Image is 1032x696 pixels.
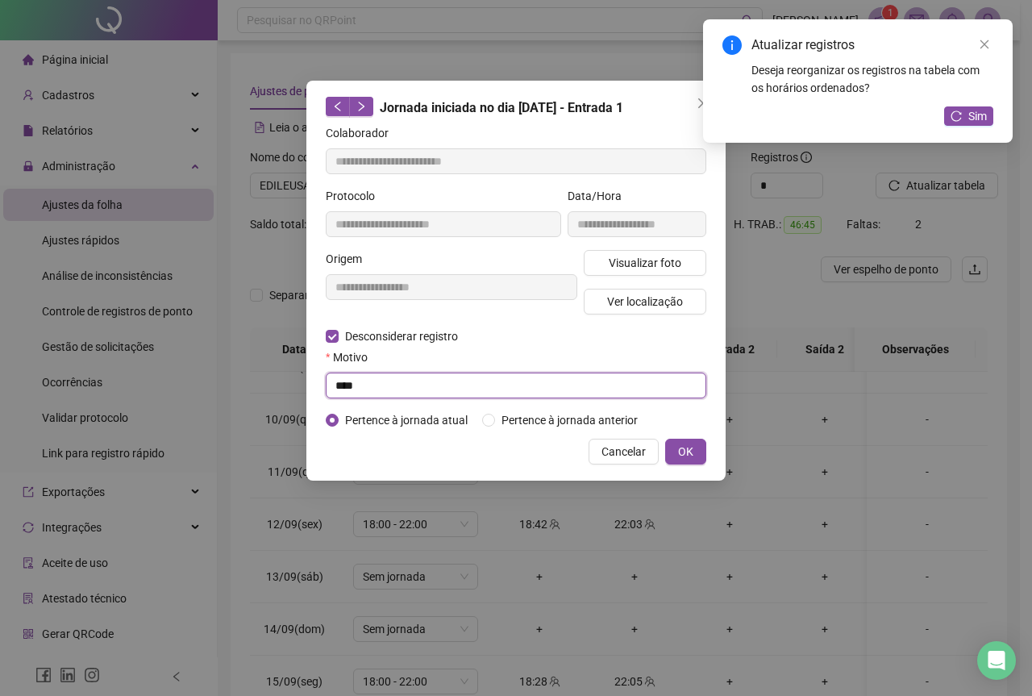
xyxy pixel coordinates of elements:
[584,250,706,276] button: Visualizar foto
[568,187,632,205] label: Data/Hora
[751,61,993,97] div: Deseja reorganizar os registros na tabela com os horários ordenados?
[665,439,706,465] button: OK
[697,97,709,110] span: close
[722,35,742,55] span: info-circle
[349,97,373,116] button: right
[326,250,372,268] label: Origem
[944,106,993,126] button: Sim
[326,97,706,118] div: Jornada iniciada no dia [DATE] - Entrada 1
[326,97,350,116] button: left
[979,39,990,50] span: close
[589,439,659,465] button: Cancelar
[339,327,464,345] span: Desconsiderar registro
[968,107,987,125] span: Sim
[609,254,681,272] span: Visualizar foto
[977,641,1016,680] div: Open Intercom Messenger
[976,35,993,53] a: Close
[495,411,644,429] span: Pertence à jornada anterior
[751,35,993,55] div: Atualizar registros
[326,187,385,205] label: Protocolo
[326,124,399,142] label: Colaborador
[356,101,367,112] span: right
[601,443,646,461] span: Cancelar
[584,289,706,315] button: Ver localização
[332,101,343,112] span: left
[339,411,474,429] span: Pertence à jornada atual
[951,110,962,122] span: reload
[326,348,378,366] label: Motivo
[607,293,683,310] span: Ver localização
[690,90,716,116] button: Close
[678,443,693,461] span: OK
